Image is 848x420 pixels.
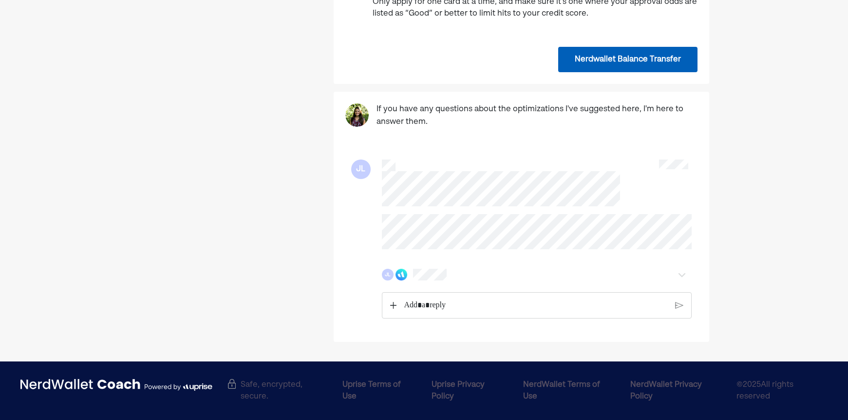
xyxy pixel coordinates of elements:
[432,379,508,402] div: Uprise Privacy Policy
[227,379,331,388] div: Safe, encrypted, secure.
[558,47,697,72] button: Nerdwallet Balance Transfer
[351,160,371,179] div: JL
[399,293,673,318] div: Rich Text Editor. Editing area: main
[377,103,697,128] pre: If you have any questions about the optimizations I've suggested here, I'm here to answer them.
[342,379,415,402] div: Uprise Terms of Use
[736,379,828,402] span: © 2025 All rights reserved
[523,379,615,402] div: NerdWallet Terms of Use
[630,379,725,402] div: NerdWallet Privacy Policy
[382,269,394,280] div: JL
